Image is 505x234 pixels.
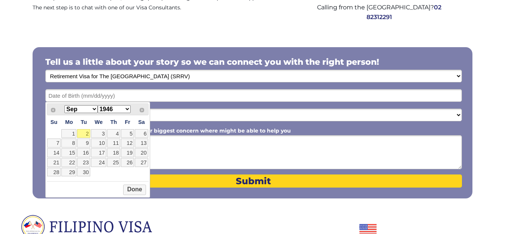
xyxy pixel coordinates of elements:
span: Saturday [138,119,145,125]
a: 21 [47,158,61,167]
span: Thursday [110,119,117,125]
a: 19 [121,148,134,157]
span: Calling from the [GEOGRAPHIC_DATA]? [317,4,434,11]
a: 18 [107,148,120,157]
span: Tuesday [80,119,87,125]
a: 2 [77,129,90,138]
input: Date of Birth (mm/dd/yyyy) [45,89,462,102]
a: 3 [91,129,106,138]
button: Done [123,185,146,195]
select: Select year [98,105,131,113]
a: 24 [91,158,106,167]
a: 16 [77,148,90,157]
a: 5 [121,129,134,138]
span: Tell us a little about your story so we can connect you with the right person! [45,57,379,67]
a: 25 [107,158,120,167]
span: Please share your story or provide your biggest concern where might be able to help you [45,127,291,134]
a: 9 [77,139,90,148]
a: 22 [61,158,76,167]
a: 4 [107,129,120,138]
a: 13 [135,139,148,148]
a: 8 [61,139,76,148]
a: 15 [61,148,76,157]
span: Wednesday [95,119,103,125]
span: Monday [65,119,73,125]
a: 20 [135,148,148,157]
select: Select month [64,105,97,113]
a: 1 [61,129,76,138]
a: 28 [47,168,61,177]
span: Sunday [51,119,57,125]
span: Friday [125,119,130,125]
a: 27 [135,158,148,167]
a: 23 [77,158,90,167]
a: 10 [91,139,106,148]
a: 26 [121,158,134,167]
a: 12 [121,139,134,148]
button: Submit [45,174,462,188]
a: 30 [77,168,90,177]
a: 14 [47,148,61,157]
span: Submit [45,176,462,186]
a: 17 [91,148,106,157]
a: 11 [107,139,120,148]
a: 7 [47,139,61,148]
a: 29 [61,168,76,177]
a: 6 [135,129,148,138]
